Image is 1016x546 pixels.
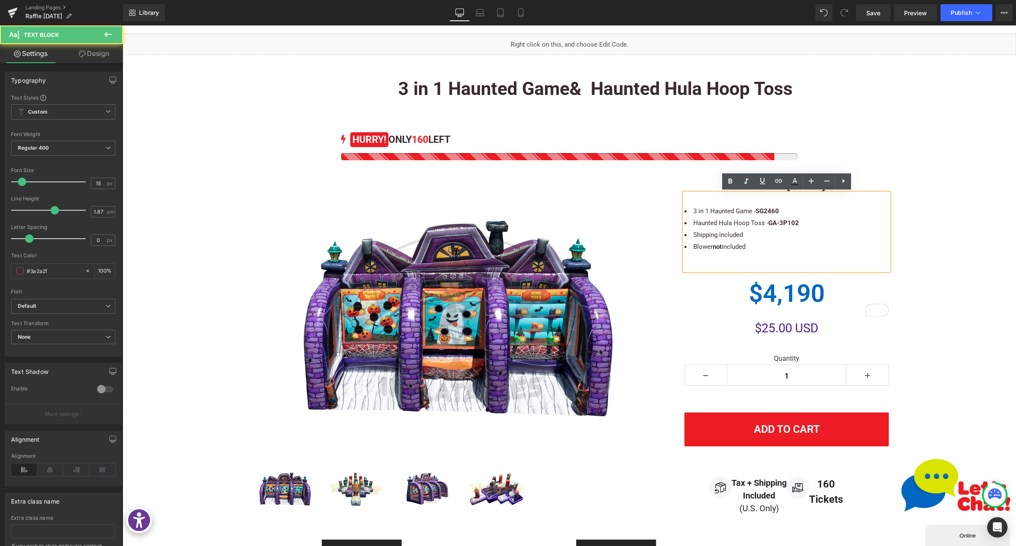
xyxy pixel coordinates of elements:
div: Enable [11,385,89,394]
div: Text Color [11,253,115,259]
img: Raffle Sept 2025 [339,440,409,487]
span: Publish [951,9,972,16]
a: Design [63,44,125,63]
span: Raffle [DATE] [25,13,62,19]
span: Text Block [24,31,59,38]
li: Haunted Hula Hoop Toss - [562,192,767,203]
span: px [107,237,114,243]
div: Letter Spacing [11,224,115,230]
span: px [107,181,114,186]
div: Online [6,9,78,16]
i: Default [18,303,36,310]
div: Text Styles [11,94,115,101]
span: Preview [904,8,927,17]
div: Open Intercom Messenger [987,517,1008,538]
a: Landing Pages [25,4,123,11]
iframe: To enrich screen reader interactions, please activate Accessibility in Grammarly extension settings [123,25,1016,546]
div: Font Weight [11,131,115,137]
span: Library [139,9,159,17]
div: Text Transform [11,320,115,326]
a: GA-3P102 [646,194,676,201]
b: & Haunted Hula Hoop Toss [447,53,670,74]
strong: 160 [695,453,712,465]
img: Raffle Sept 2025 [198,440,268,487]
div: To enrich screen reader interactions, please activate Accessibility in Grammarly extension settings [447,49,701,78]
a: Preview [894,4,937,21]
img: Chat attention grabber [3,3,131,88]
input: Color [27,266,81,276]
div: To enrich screen reader interactions, please activate Accessibility in Grammarly extension settings [193,49,447,78]
strong: Tax + Shipping [609,452,664,462]
button: Add To Cart [562,387,767,421]
a: New Library [123,4,165,21]
img: Raffle Sept 2025 [268,440,339,487]
b: 3 in 1 Haunted Game [276,53,447,74]
div: Typography [11,72,46,84]
span: em [107,209,114,214]
iframe: chat widget [766,429,893,521]
a: Raffle [DATE] [626,152,703,167]
li: Blower included [562,215,767,227]
div: To enrich screen reader interactions, please activate Accessibility in Grammarly extension settings [562,245,767,291]
div: Extra class name [11,493,59,505]
span: 160 [289,109,306,120]
h1: $4,190 [562,245,767,291]
div: % [95,264,115,279]
mark: HURRY! [228,107,266,122]
div: Alignment [11,431,40,443]
div: Alignment [11,453,115,459]
p: More settings [45,410,79,418]
label: Quantity [562,329,767,339]
img: Raffle Sept 2025 [127,152,549,433]
div: Line Height [11,196,115,202]
a: Tablet [490,4,511,21]
span: $25.00 USD [632,291,696,314]
b: None [18,334,31,340]
span: Save [866,8,880,17]
button: Undo [815,4,832,21]
button: Redo [836,4,853,21]
span: Add To Cart [631,398,697,410]
li: Shipping included [562,203,767,215]
a: Laptop [470,4,490,21]
button: Publish [941,4,992,21]
img: Raffle Sept 2025 [128,440,198,487]
p: (U.S. Only) [609,476,664,489]
a: Desktop [449,4,470,21]
a: SG2460 [633,182,656,189]
li: 3 in 1 Haunted Game - [562,180,767,192]
div: ONLY LEFT [218,105,675,123]
div: Font Size [11,167,115,173]
strong: Tickets [687,468,720,480]
div: To enrich screen reader interactions, please activate Accessibility in Grammarly extension settings [562,168,767,245]
div: Extra class name [11,515,115,521]
div: Font [11,289,115,295]
strong: not [590,217,599,225]
b: Regular 400 [18,145,49,151]
b: Custom [28,109,47,116]
a: Mobile [511,4,531,21]
button: More [996,4,1013,21]
button: More settings [5,404,121,424]
strong: Included [620,465,653,475]
div: Text Shadow [11,363,48,375]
